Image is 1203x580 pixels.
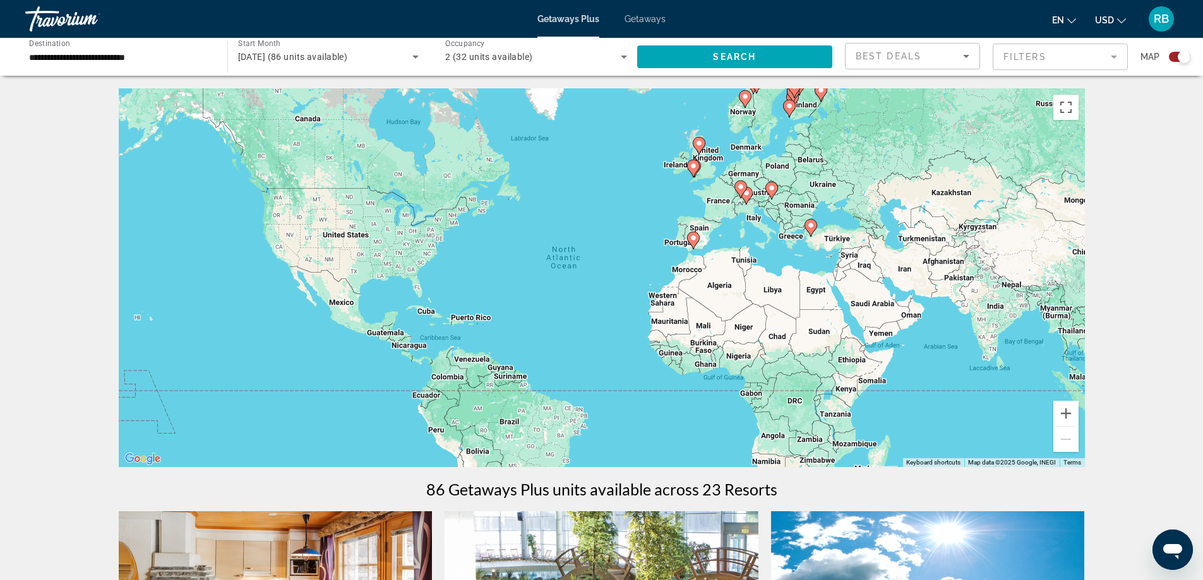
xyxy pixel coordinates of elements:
mat-select: Sort by [856,49,969,64]
a: Getaways [625,14,666,24]
a: Travorium [25,3,152,35]
button: Keyboard shortcuts [906,458,961,467]
span: Start Month [238,39,280,48]
button: Filter [993,43,1128,71]
span: USD [1095,15,1114,25]
span: RB [1154,13,1169,25]
h1: 86 Getaways Plus units available across 23 Resorts [426,480,777,499]
span: [DATE] (86 units available) [238,52,348,62]
button: User Menu [1145,6,1178,32]
span: Destination [29,38,70,47]
iframe: Button to launch messaging window [1152,530,1193,570]
span: 2 (32 units available) [445,52,533,62]
span: en [1052,15,1064,25]
button: Change language [1052,11,1076,29]
span: Map data ©2025 Google, INEGI [968,459,1056,466]
span: Search [713,52,756,62]
span: Map [1140,48,1159,66]
a: Open this area in Google Maps (opens a new window) [122,451,164,467]
button: Toggle fullscreen view [1053,95,1079,120]
a: Terms (opens in new tab) [1063,459,1081,466]
button: Zoom in [1053,401,1079,426]
span: Best Deals [856,51,921,61]
button: Search [637,45,833,68]
a: Getaways Plus [537,14,599,24]
img: Google [122,451,164,467]
button: Change currency [1095,11,1126,29]
span: Occupancy [445,39,485,48]
button: Zoom out [1053,427,1079,452]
